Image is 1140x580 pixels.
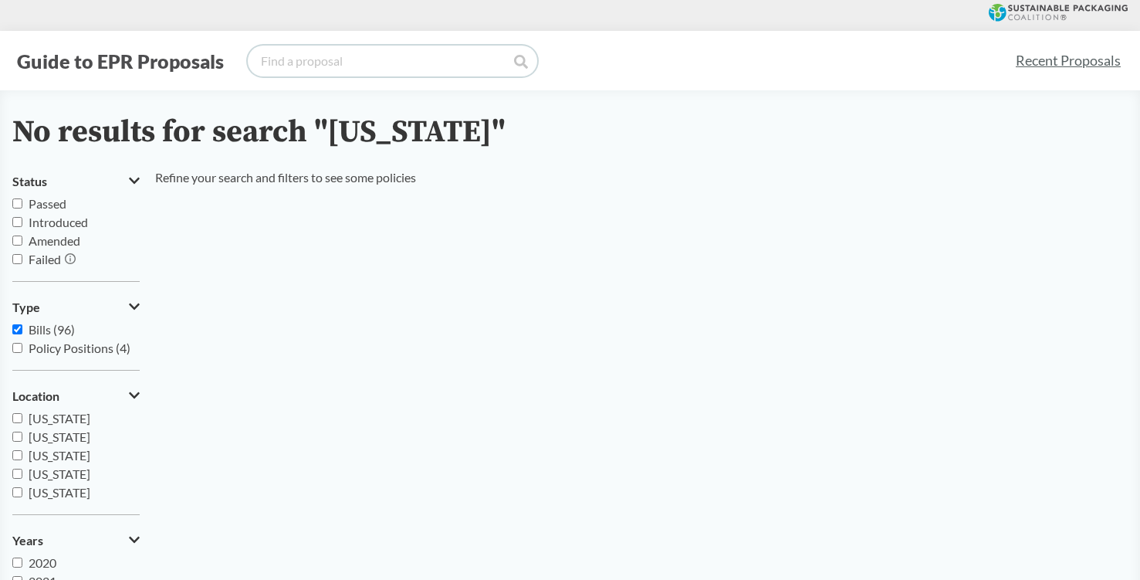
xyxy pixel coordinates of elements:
[29,322,75,337] span: Bills (96)
[12,527,140,554] button: Years
[12,343,22,353] input: Policy Positions (4)
[29,448,90,463] span: [US_STATE]
[29,196,66,211] span: Passed
[12,558,22,568] input: 2020
[29,341,130,355] span: Policy Positions (4)
[12,175,47,188] span: Status
[248,46,537,76] input: Find a proposal
[29,411,90,426] span: [US_STATE]
[1009,43,1128,78] a: Recent Proposals
[12,469,22,479] input: [US_STATE]
[12,324,22,334] input: Bills (96)
[12,487,22,497] input: [US_STATE]
[12,534,43,548] span: Years
[29,233,80,248] span: Amended
[29,252,61,266] span: Failed
[12,115,506,150] h2: No results for search "[US_STATE]"
[12,383,140,409] button: Location
[12,198,22,209] input: Passed
[12,413,22,423] input: [US_STATE]
[29,485,90,500] span: [US_STATE]
[12,389,59,403] span: Location
[29,429,90,444] span: [US_STATE]
[12,49,228,73] button: Guide to EPR Proposals
[29,555,56,570] span: 2020
[12,450,22,460] input: [US_STATE]
[12,300,40,314] span: Type
[29,215,88,229] span: Introduced
[12,254,22,264] input: Failed
[12,294,140,321] button: Type
[12,168,140,195] button: Status
[12,432,22,442] input: [US_STATE]
[12,236,22,246] input: Amended
[29,466,90,481] span: [US_STATE]
[12,217,22,227] input: Introduced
